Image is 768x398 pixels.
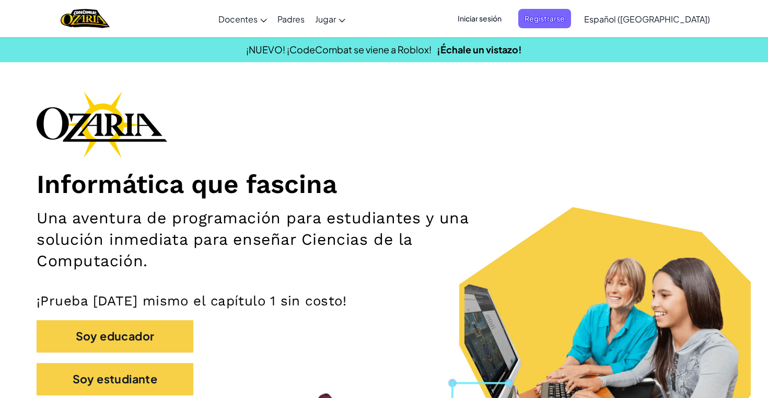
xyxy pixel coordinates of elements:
a: Jugar [310,5,351,33]
p: ¡Prueba [DATE] mismo el capítulo 1 sin costo! [37,292,731,309]
a: ¡Échale un vistazo! [437,43,522,55]
button: Registrarse [518,9,571,28]
span: ¡NUEVO! ¡CodeCombat se viene a Roblox! [246,43,432,55]
a: Docentes [213,5,272,33]
span: Español ([GEOGRAPHIC_DATA]) [584,14,710,25]
span: Jugar [315,14,336,25]
img: Home [61,8,109,29]
button: Soy educador [37,320,193,352]
img: Ozaria branding logo [37,91,167,158]
button: Soy estudiante [37,363,193,395]
a: Padres [272,5,310,33]
h2: Una aventura de programación para estudiantes y una solución inmediata para enseñar Ciencias de l... [37,208,502,272]
button: Iniciar sesión [451,9,508,28]
h1: Informática que fascina [37,168,731,200]
a: Español ([GEOGRAPHIC_DATA]) [579,5,715,33]
span: Docentes [218,14,258,25]
a: Ozaria by CodeCombat logo [61,8,109,29]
